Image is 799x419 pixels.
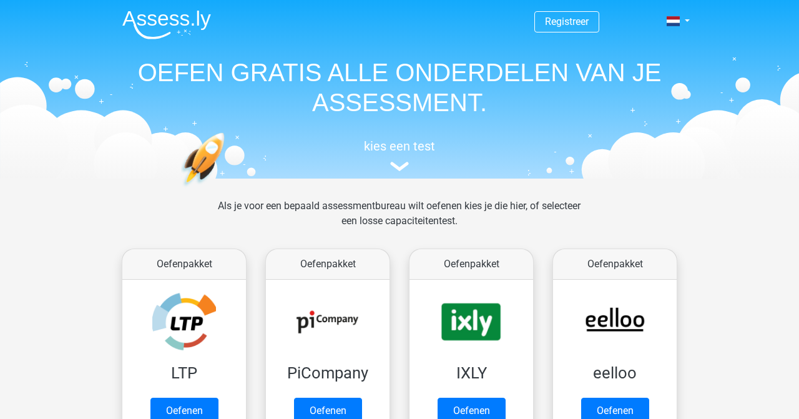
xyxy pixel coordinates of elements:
a: Registreer [545,16,589,27]
h1: OEFEN GRATIS ALLE ONDERDELEN VAN JE ASSESSMENT. [112,57,687,117]
div: Als je voor een bepaald assessmentbureau wilt oefenen kies je die hier, of selecteer een losse ca... [208,199,591,244]
h5: kies een test [112,139,687,154]
a: kies een test [112,139,687,172]
img: oefenen [181,132,273,245]
img: Assessly [122,10,211,39]
img: assessment [390,162,409,171]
